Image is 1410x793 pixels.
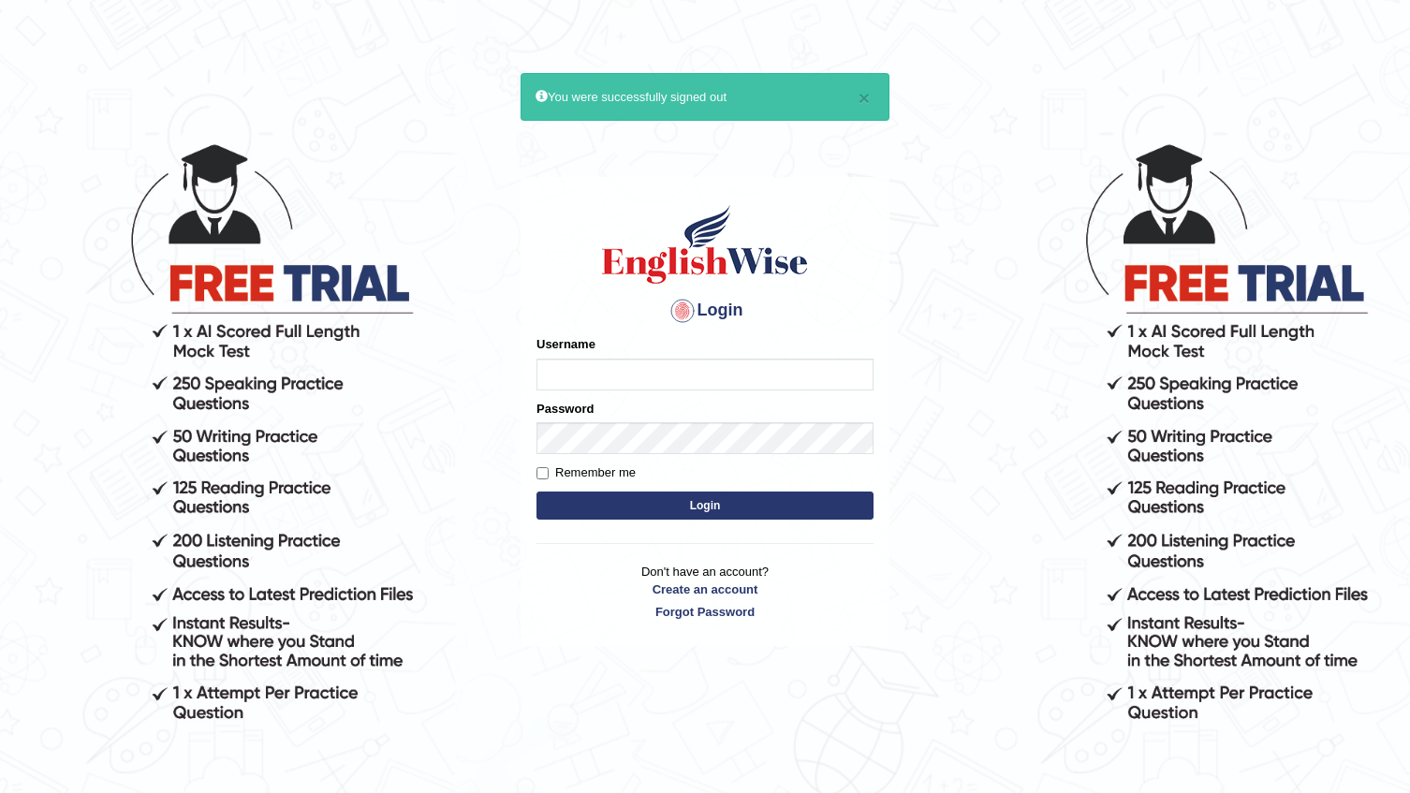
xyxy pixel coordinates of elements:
[536,296,874,326] h4: Login
[536,563,874,621] p: Don't have an account?
[536,467,549,479] input: Remember me
[536,580,874,598] a: Create an account
[536,463,636,482] label: Remember me
[536,603,874,621] a: Forgot Password
[536,335,595,353] label: Username
[536,400,594,418] label: Password
[536,492,874,520] button: Login
[598,202,812,286] img: Logo of English Wise sign in for intelligent practice with AI
[859,88,870,108] button: ×
[521,73,889,121] div: You were successfully signed out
